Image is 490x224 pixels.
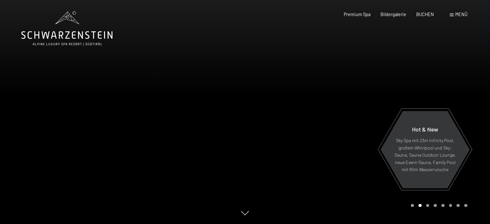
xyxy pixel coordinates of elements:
[464,204,467,207] div: Carousel Page 8
[456,204,460,207] div: Carousel Page 7
[380,111,470,189] a: Hot & New Sky Spa mit 23m Infinity Pool, großem Whirlpool und Sky-Sauna, Sauna Outdoor Lounge, ne...
[411,204,414,207] div: Carousel Page 1
[344,12,370,17] a: Premium Spa
[434,204,437,207] div: Carousel Page 4
[394,137,456,173] p: Sky Spa mit 23m Infinity Pool, großem Whirlpool und Sky-Sauna, Sauna Outdoor Lounge, neue Event-S...
[449,204,452,207] div: Carousel Page 6
[418,204,422,207] div: Carousel Page 2 (Current Slide)
[416,12,434,17] a: BUCHEN
[408,204,467,207] div: Carousel Pagination
[412,126,438,133] span: Hot & New
[441,204,445,207] div: Carousel Page 5
[380,12,406,17] a: Bildergalerie
[455,12,467,17] span: Menü
[426,204,429,207] div: Carousel Page 3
